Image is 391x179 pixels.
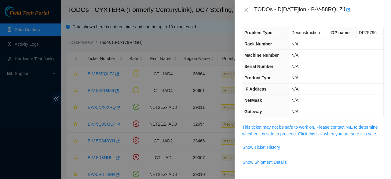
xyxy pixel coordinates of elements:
span: Machine Number [244,53,279,58]
span: Product Type [244,75,271,80]
span: close [244,7,249,12]
span: N/A [291,41,298,46]
span: NetMask [244,98,262,103]
span: Show Shipment Details [243,159,287,166]
button: Show Ticket History [242,142,280,152]
span: IP Address [244,87,266,91]
span: N/A [291,87,298,91]
span: N/A [291,98,298,103]
span: Problem Type [244,30,272,35]
span: N/A [291,53,298,58]
span: Gateway [244,109,262,114]
button: Show Shipment Details [242,157,287,167]
span: N/A [291,64,298,69]
span: Serial Number [244,64,273,69]
span: N/A [291,109,298,114]
a: This ticket may not be safe to work on. Please contact NIE to determine whether it is safe to pro... [242,125,378,136]
span: N/A [291,75,298,80]
button: Close [242,7,250,13]
span: Rack Number [244,41,272,46]
span: Show Ticket History [243,144,280,151]
span: DP name [331,30,350,35]
span: DP75796 [359,30,377,35]
div: TODOs - D[DATE]ion - B-V-58RQLZJ [254,5,384,15]
span: Deconstruction [291,30,320,35]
